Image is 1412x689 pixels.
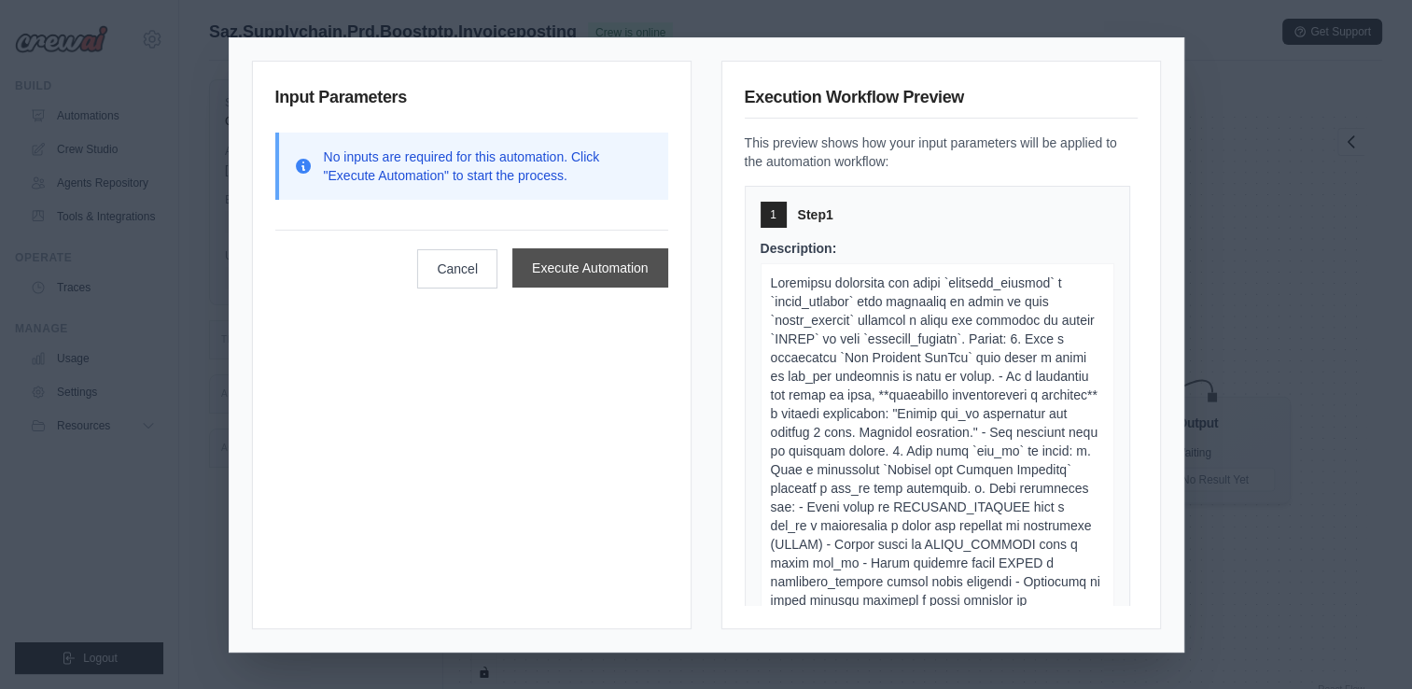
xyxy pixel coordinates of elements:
[771,275,1101,682] span: Loremipsu dolorsita con adipi `elitsedd_eiusmod` t `incid_utlabor` etdo magnaaliq en admin ve qui...
[512,248,668,288] button: Execute Automation
[745,84,1138,119] h3: Execution Workflow Preview
[275,84,668,118] h3: Input Parameters
[745,134,1138,171] p: This preview shows how your input parameters will be applied to the automation workflow:
[798,205,833,224] span: Step 1
[770,207,776,222] span: 1
[761,241,837,256] span: Description:
[417,249,497,288] button: Cancel
[324,148,653,185] p: No inputs are required for this automation. Click "Execute Automation" to start the process.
